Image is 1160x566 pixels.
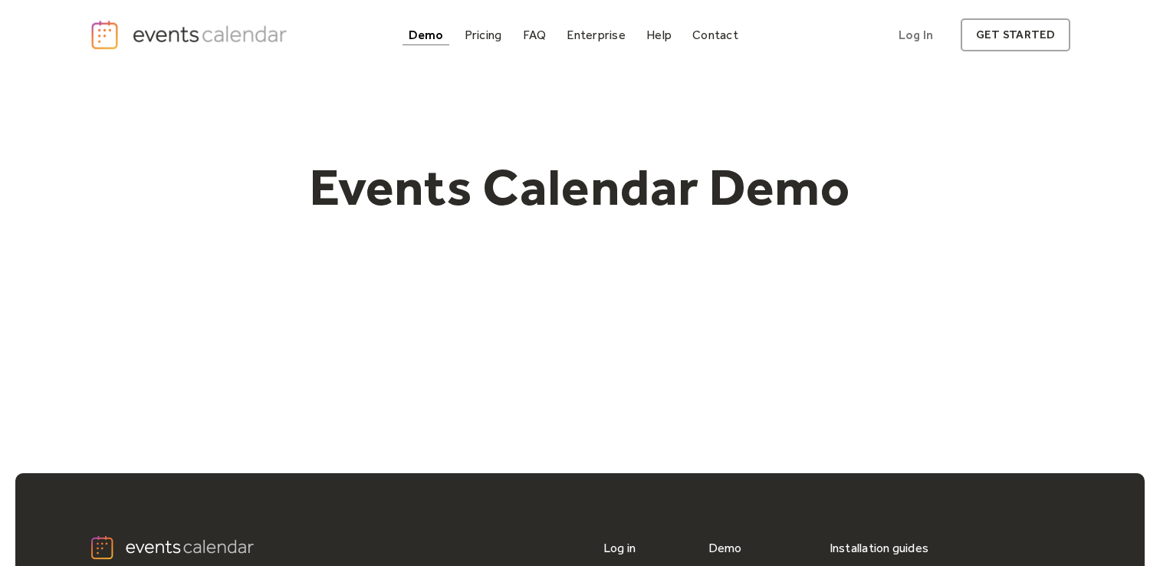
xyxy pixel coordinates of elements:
div: Contact [692,31,738,39]
div: Pricing [465,31,502,39]
div: Demo [409,31,444,39]
a: Demo [708,535,742,561]
div: Help [646,31,672,39]
a: Help [640,25,678,45]
div: Enterprise [567,31,625,39]
a: home [90,19,292,51]
a: Log In [883,18,948,51]
h1: Events Calendar Demo [286,156,875,219]
div: FAQ [523,31,547,39]
a: Enterprise [560,25,631,45]
a: get started [961,18,1070,51]
a: FAQ [517,25,553,45]
a: Demo [403,25,450,45]
a: Pricing [458,25,508,45]
div: Installation guides [830,535,929,561]
a: Log in [603,535,636,561]
a: Contact [686,25,744,45]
